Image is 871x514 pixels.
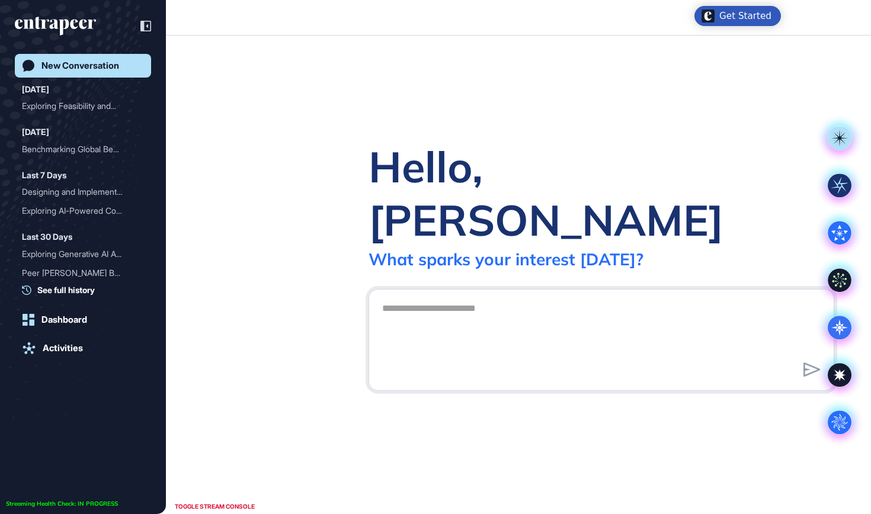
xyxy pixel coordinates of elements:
div: TOGGLE STREAM CONSOLE [172,499,258,514]
div: Exploring Generative AI Applications in the Insurance Industry [22,245,144,264]
img: launcher-image-alternative-text [702,9,715,23]
div: Last 30 Days [22,230,72,244]
div: Hello, [PERSON_NAME] [369,140,834,246]
div: New Conversation [41,60,119,71]
div: Get Started [719,10,771,22]
div: Benchmarking Global Best ... [22,140,135,159]
div: Peer Beni Reese Bagnar Misib [22,264,144,282]
div: [DATE] [22,82,49,97]
div: Exploring Generative AI A... [22,245,135,264]
div: Open Get Started checklist [694,6,781,26]
div: Exploring Feasibility and Methods for Integrating MCP Server within Banking BaaS Infrastructure [22,97,144,115]
a: See full history [22,284,151,296]
div: Benchmarking Global Best Practices in Idea Collection and Innovation Funnel Management [22,140,144,159]
div: Peer [PERSON_NAME] Bagnar Mi... [22,264,135,282]
div: Last 7 Days [22,168,66,182]
a: Activities [15,336,151,360]
a: New Conversation [15,54,151,78]
div: Exploring AI-Powered Consulting Platforms for SMEs: Bridging the Gap in Mid-Market Strategy Devel... [22,201,144,220]
div: Exploring Feasibility and... [22,97,135,115]
div: What sparks your interest [DATE]? [369,249,643,269]
div: Dashboard [41,314,87,325]
div: Activities [43,343,83,354]
div: [DATE] [22,125,49,139]
a: Dashboard [15,308,151,332]
div: Exploring AI-Powered Cons... [22,201,135,220]
span: See full history [37,284,95,296]
div: Designing and Implementin... [22,182,135,201]
div: Designing and Implementing Performance Management Systems in Hospitals: Strategies for Enhancing ... [22,182,144,201]
div: entrapeer-logo [15,17,96,36]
